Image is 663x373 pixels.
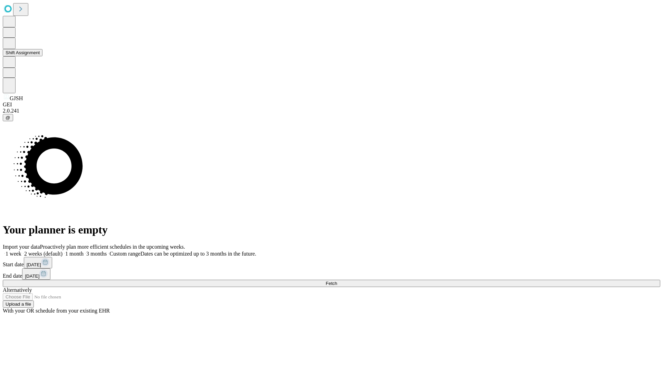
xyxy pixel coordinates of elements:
[25,274,39,279] span: [DATE]
[3,49,42,56] button: Shift Assignment
[3,308,110,314] span: With your OR schedule from your existing EHR
[3,300,34,308] button: Upload a file
[3,287,32,293] span: Alternatively
[6,251,21,257] span: 1 week
[3,114,13,121] button: @
[3,244,40,250] span: Import your data
[3,268,660,280] div: End date
[3,223,660,236] h1: Your planner is empty
[24,257,52,268] button: [DATE]
[3,257,660,268] div: Start date
[141,251,256,257] span: Dates can be optimized up to 3 months in the future.
[109,251,140,257] span: Custom range
[27,262,41,267] span: [DATE]
[65,251,84,257] span: 1 month
[22,268,50,280] button: [DATE]
[3,102,660,108] div: GEI
[6,115,10,120] span: @
[326,281,337,286] span: Fetch
[3,108,660,114] div: 2.0.241
[24,251,63,257] span: 2 weeks (default)
[10,95,23,101] span: GJSH
[86,251,107,257] span: 3 months
[3,280,660,287] button: Fetch
[40,244,185,250] span: Proactively plan more efficient schedules in the upcoming weeks.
